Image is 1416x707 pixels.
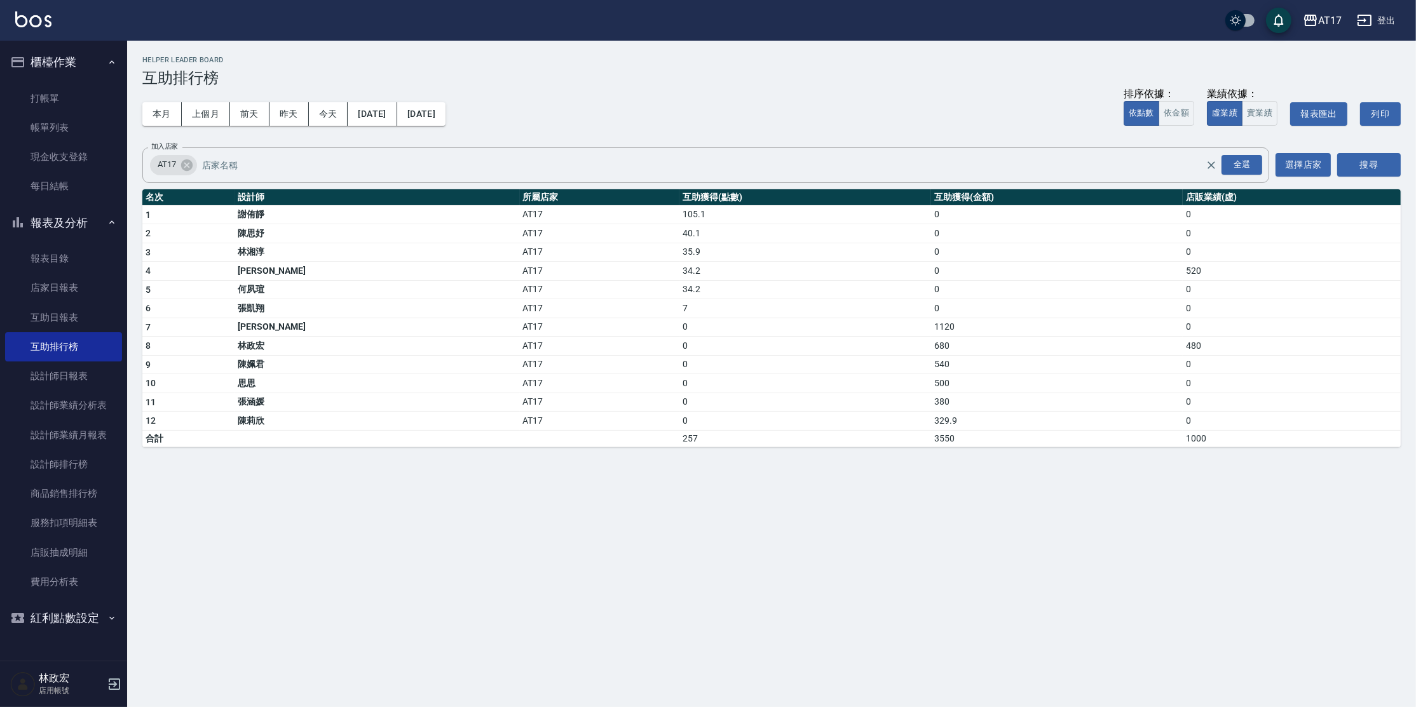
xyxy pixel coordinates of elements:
button: 實業績 [1242,101,1277,126]
td: 0 [1183,355,1401,374]
a: 設計師日報表 [5,361,122,391]
button: 上個月 [182,102,230,126]
td: 329.9 [931,412,1183,431]
td: 林政宏 [235,337,520,356]
h2: Helper Leader Board [142,56,1401,64]
span: 11 [146,397,156,407]
button: 虛業績 [1207,101,1242,126]
td: 1000 [1183,430,1401,447]
td: 7 [679,299,931,318]
img: Person [10,671,36,697]
button: 報表匯出 [1290,102,1347,126]
td: AT17 [520,393,680,412]
td: 張凱翔 [235,299,520,318]
button: 搜尋 [1337,153,1401,177]
a: 每日結帳 [5,172,122,201]
button: 列印 [1360,102,1401,126]
td: 0 [931,280,1183,299]
h5: 林政宏 [39,672,104,685]
td: 0 [931,262,1183,281]
td: 謝侑靜 [235,205,520,224]
td: AT17 [520,355,680,374]
button: 櫃檯作業 [5,46,122,79]
span: 5 [146,285,151,295]
a: 服務扣項明細表 [5,508,122,537]
button: 報表及分析 [5,206,122,239]
span: 6 [146,303,151,313]
th: 所屬店家 [520,189,680,206]
span: 8 [146,340,151,351]
td: 1120 [931,318,1183,337]
th: 互助獲得(金額) [931,189,1183,206]
td: 林湘淳 [235,243,520,262]
td: 0 [679,318,931,337]
th: 名次 [142,189,235,206]
td: [PERSON_NAME] [235,318,520,337]
input: 店家名稱 [199,154,1229,176]
span: 9 [146,360,151,370]
a: 設計師業績分析表 [5,391,122,420]
span: 2 [146,228,151,238]
td: 105.1 [679,205,931,224]
button: Clear [1202,156,1220,174]
p: 店用帳號 [39,685,104,696]
td: AT17 [520,262,680,281]
button: Open [1219,152,1265,177]
td: 思思 [235,374,520,393]
td: 0 [1183,318,1401,337]
button: 登出 [1352,9,1401,32]
td: AT17 [520,318,680,337]
a: 打帳單 [5,84,122,113]
td: 540 [931,355,1183,374]
button: 前天 [230,102,269,126]
table: a dense table [142,189,1401,447]
td: 0 [1183,280,1401,299]
td: 0 [679,355,931,374]
td: 0 [679,412,931,431]
td: AT17 [520,374,680,393]
a: 互助日報表 [5,303,122,332]
td: [PERSON_NAME] [235,262,520,281]
button: 選擇店家 [1276,153,1331,177]
div: AT17 [150,155,197,175]
a: 商品銷售排行榜 [5,479,122,508]
button: AT17 [1298,8,1347,34]
td: 35.9 [679,243,931,262]
button: 依金額 [1159,101,1194,126]
td: 0 [931,224,1183,243]
td: 陳莉欣 [235,412,520,431]
span: 7 [146,322,151,332]
button: [DATE] [397,102,446,126]
td: 0 [1183,205,1401,224]
span: 4 [146,266,151,276]
a: 店家日報表 [5,273,122,302]
div: 排序依據： [1124,88,1194,101]
td: AT17 [520,299,680,318]
td: 0 [679,374,931,393]
div: 全選 [1222,155,1262,175]
a: 現金收支登錄 [5,142,122,172]
a: 報表目錄 [5,244,122,273]
button: 依點數 [1124,101,1159,126]
span: 10 [146,378,156,388]
button: 紅利點數設定 [5,602,122,635]
th: 設計師 [235,189,520,206]
td: 0 [931,299,1183,318]
span: 3 [146,247,151,257]
a: 費用分析表 [5,567,122,596]
span: AT17 [150,158,184,171]
td: AT17 [520,224,680,243]
td: AT17 [520,205,680,224]
td: 0 [1183,393,1401,412]
div: 業績依據： [1207,88,1277,101]
button: 今天 [309,102,348,126]
a: 設計師業績月報表 [5,421,122,450]
td: 0 [931,243,1183,262]
td: 陳思妤 [235,224,520,243]
td: AT17 [520,412,680,431]
button: [DATE] [348,102,397,126]
a: 設計師排行榜 [5,450,122,479]
button: 昨天 [269,102,309,126]
td: 合計 [142,430,235,447]
td: 380 [931,393,1183,412]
